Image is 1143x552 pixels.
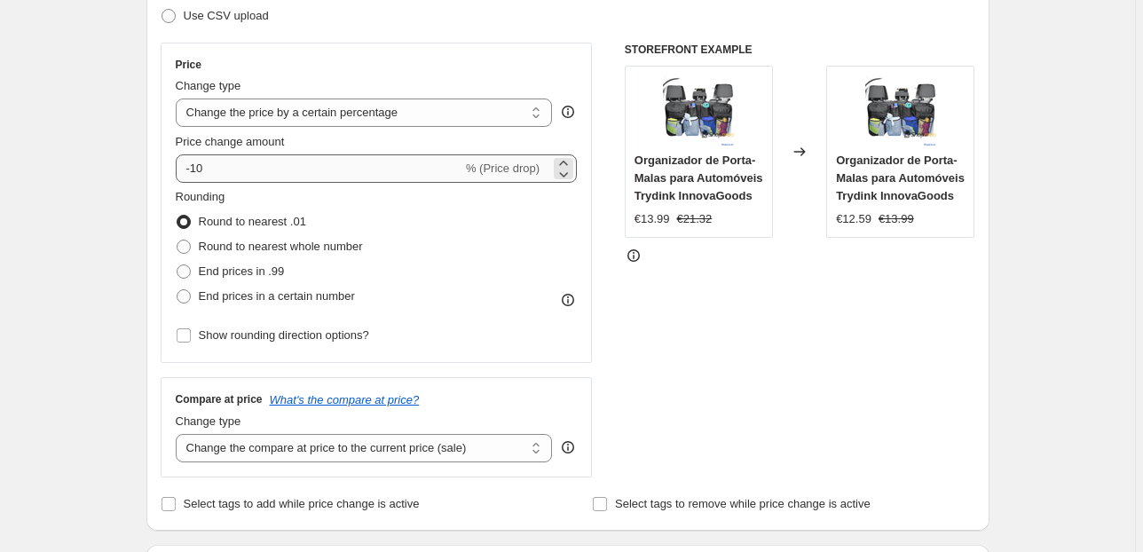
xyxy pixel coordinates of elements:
[199,215,306,228] span: Round to nearest .01
[635,210,670,228] div: €13.99
[635,154,763,202] span: Organizador de Porta-Malas para Automóveis Trydink InnovaGoods
[176,135,285,148] span: Price change amount
[199,328,369,342] span: Show rounding direction options?
[184,9,269,22] span: Use CSV upload
[199,240,363,253] span: Round to nearest whole number
[184,497,420,510] span: Select tags to add while price change is active
[836,210,871,228] div: €12.59
[677,210,713,228] strike: €21.32
[176,190,225,203] span: Rounding
[176,79,241,92] span: Change type
[559,438,577,456] div: help
[466,162,540,175] span: % (Price drop)
[176,414,241,428] span: Change type
[559,103,577,121] div: help
[663,75,734,146] img: organizador-de-porta-malas-para-automoveis-trydink-innovagoods-603_80x.webp
[879,210,914,228] strike: €13.99
[270,393,420,406] button: What's the compare at price?
[615,497,871,510] span: Select tags to remove while price change is active
[836,154,965,202] span: Organizador de Porta-Malas para Automóveis Trydink InnovaGoods
[199,289,355,303] span: End prices in a certain number
[625,43,975,57] h6: STOREFRONT EXAMPLE
[199,264,285,278] span: End prices in .99
[865,75,936,146] img: organizador-de-porta-malas-para-automoveis-trydink-innovagoods-603_80x.webp
[176,58,201,72] h3: Price
[176,392,263,406] h3: Compare at price
[176,154,462,183] input: -15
